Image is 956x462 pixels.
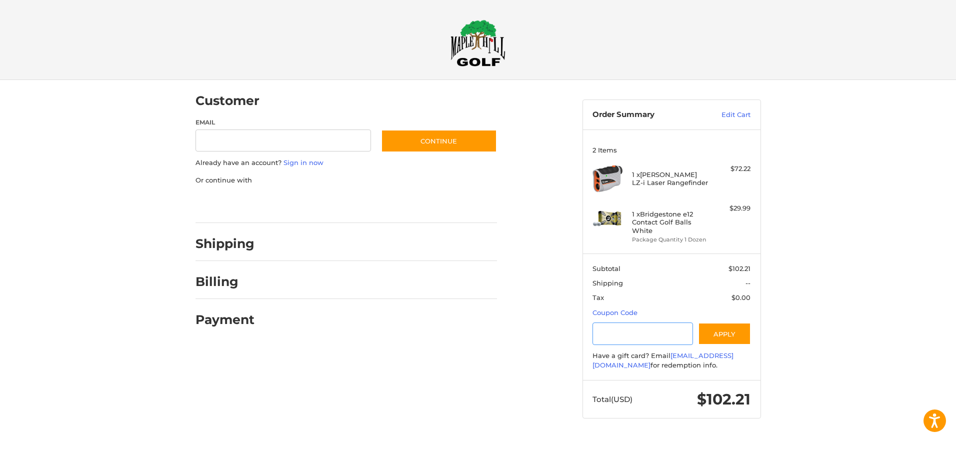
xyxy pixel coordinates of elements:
li: Package Quantity 1 Dozen [632,235,708,244]
h2: Payment [195,312,254,327]
span: Shipping [592,279,623,287]
div: Have a gift card? Email for redemption info. [592,351,750,370]
h3: 2 Items [592,146,750,154]
span: $0.00 [731,293,750,301]
iframe: PayPal-paylater [277,195,352,213]
a: Edit Cart [700,110,750,120]
iframe: PayPal-paypal [192,195,267,213]
span: Tax [592,293,604,301]
span: $102.21 [728,264,750,272]
h2: Customer [195,93,259,108]
div: $29.99 [711,203,750,213]
input: Gift Certificate or Coupon Code [592,322,693,345]
button: Continue [381,129,497,152]
span: -- [745,279,750,287]
iframe: PayPal-venmo [361,195,436,213]
div: $72.22 [711,164,750,174]
span: Subtotal [592,264,620,272]
a: Sign in now [283,158,323,166]
h2: Billing [195,274,254,289]
label: Email [195,118,371,127]
p: Already have an account? [195,158,497,168]
button: Apply [698,322,751,345]
iframe: Google Customer Reviews [873,435,956,462]
a: Coupon Code [592,308,637,316]
p: Or continue with [195,175,497,185]
h4: 1 x Bridgestone e12 Contact Golf Balls White [632,210,708,234]
img: Maple Hill Golf [450,19,505,66]
h2: Shipping [195,236,254,251]
h4: 1 x [PERSON_NAME] LZ-i Laser Rangefinder [632,170,708,187]
h3: Order Summary [592,110,700,120]
span: $102.21 [697,390,750,408]
span: Total (USD) [592,394,632,404]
